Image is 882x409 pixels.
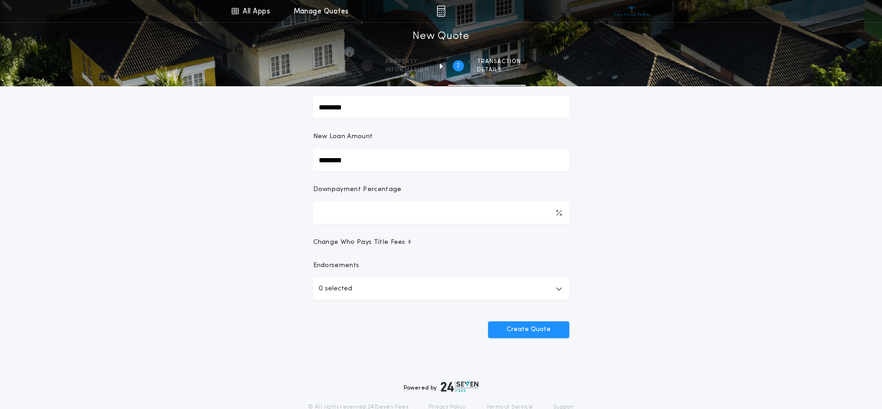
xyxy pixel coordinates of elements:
[313,149,569,171] input: New Loan Amount
[313,238,413,247] span: Change Who Pays Title Fees
[313,278,569,300] button: 0 selected
[313,185,402,194] p: Downpayment Percentage
[488,321,569,338] button: Create Quote
[614,6,649,16] img: vs-icon
[437,6,445,17] img: img
[457,62,460,70] h2: 2
[412,29,469,44] h1: New Quote
[477,58,521,65] span: Transaction
[404,381,479,392] div: Powered by
[313,261,569,270] p: Endorsements
[386,58,429,65] span: Property
[313,132,373,141] p: New Loan Amount
[441,381,479,392] img: logo
[386,66,429,74] span: information
[313,96,569,118] input: Sale Price
[319,283,352,294] p: 0 selected
[313,238,569,247] button: Change Who Pays Title Fees
[313,202,569,224] input: Downpayment Percentage
[477,66,521,74] span: details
